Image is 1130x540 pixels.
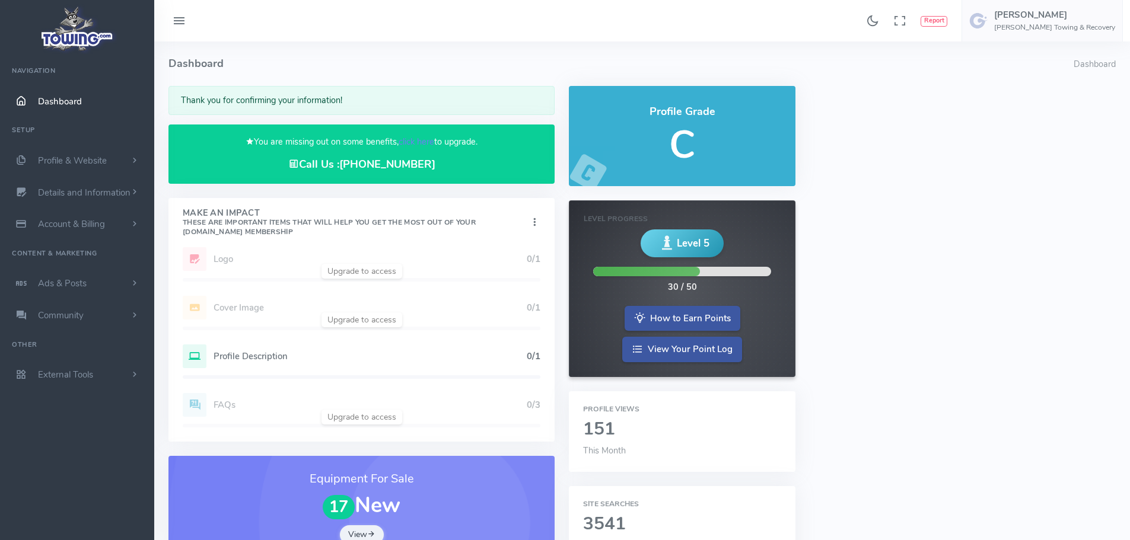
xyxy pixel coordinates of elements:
[584,215,780,223] h6: Level Progress
[921,16,947,27] button: Report
[183,209,529,237] h4: Make An Impact
[583,106,781,118] h4: Profile Grade
[37,4,117,54] img: logo
[168,86,555,115] div: Thank you for confirming your information!
[399,136,434,148] a: click here
[668,281,697,294] div: 30 / 50
[38,155,107,167] span: Profile & Website
[583,515,781,534] h2: 3541
[969,11,988,30] img: user-image
[339,157,435,171] a: [PHONE_NUMBER]
[38,95,82,107] span: Dashboard
[183,158,540,171] h4: Call Us :
[38,369,93,381] span: External Tools
[38,218,105,230] span: Account & Billing
[1074,58,1116,71] li: Dashboard
[583,405,781,413] h6: Profile Views
[38,187,130,199] span: Details and Information
[622,337,742,362] a: View Your Point Log
[994,10,1115,20] h5: [PERSON_NAME]
[625,306,740,331] a: How to Earn Points
[323,495,355,519] span: 17
[583,500,781,508] h6: Site Searches
[214,352,527,361] h5: Profile Description
[168,41,1074,86] h4: Dashboard
[183,135,540,149] p: You are missing out on some benefits, to upgrade.
[583,124,781,166] h5: C
[583,420,781,439] h2: 151
[183,494,540,519] h1: New
[583,445,626,456] span: This Month
[183,470,540,488] h3: Equipment For Sale
[183,218,476,237] small: These are important items that will help you get the most out of your [DOMAIN_NAME] Membership
[527,352,540,361] h5: 0/1
[38,309,84,321] span: Community
[38,277,87,289] span: Ads & Posts
[677,236,709,251] span: Level 5
[994,24,1115,31] h6: [PERSON_NAME] Towing & Recovery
